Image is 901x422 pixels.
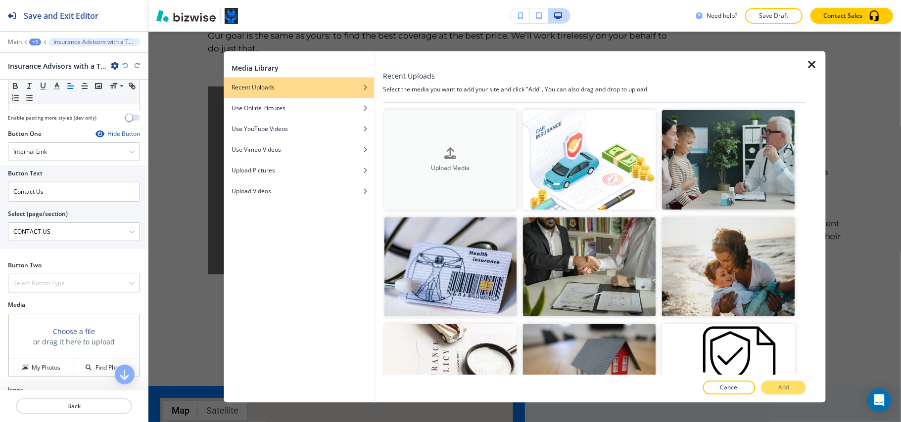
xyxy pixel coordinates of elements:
img: Bizwise Logo [156,10,216,22]
h4: Internal Link [13,147,47,156]
button: Use Online Pictures [224,98,374,119]
button: Main [8,39,22,45]
button: Upload Media [384,110,517,210]
h3: Need help? [707,11,737,20]
button: Back [16,398,132,414]
button: Upload Videos [224,181,374,202]
h4: Upload Videos [232,187,271,196]
h2: Media [8,300,140,309]
h4: Find Photos [95,363,127,372]
button: Use Vimeo Videos [224,140,374,161]
h4: Select the media you want to add your site and click "Add". You can also drag and drop to upload. [383,85,806,94]
p: Cancel [720,383,739,392]
h2: Insurance Advisors with a Track Record of Success [8,61,107,71]
h2: Button Two [8,261,42,270]
button: Choose a file [53,326,95,337]
button: Find Photos [74,359,139,377]
h4: Use Online Pictures [232,104,285,113]
h2: Media Library [232,63,279,74]
div: Choose a fileor drag it here to uploadMy PhotosFind Photos [8,313,140,378]
button: Recent Uploads [224,78,374,98]
h3: or drag it here to upload [33,337,115,347]
h4: My Photos [32,363,60,372]
h4: Recent Uploads [232,84,275,92]
h4: Use YouTube Videos [232,125,288,134]
button: My Photos [9,359,74,377]
img: Your Logo [225,8,238,24]
p: Save Draft [758,11,790,20]
h2: Button One [8,129,42,138]
h4: Enable pasting more styles (dev only) [8,114,96,122]
button: Insurance Advisors with a Track Record of Success [48,38,140,46]
p: Insurance Advisors with a Track Record of Success [53,39,135,45]
button: Upload Pictures [224,161,374,181]
input: Manual Input [8,223,129,240]
h4: Upload Media [384,164,517,172]
h4: Upload Pictures [232,167,275,175]
button: Cancel [703,381,756,395]
h3: Recent Uploads [383,71,435,82]
h4: Select Button Type [13,279,65,288]
div: Open Intercom Messenger [867,388,891,412]
h4: Use Vimeo Videos [232,146,281,155]
h2: Icons [8,385,23,394]
p: Contact Sales [823,11,862,20]
p: Back [17,402,131,411]
h2: Select (page/section) [8,210,68,218]
h2: Button Text [8,169,43,178]
button: Use YouTube Videos [224,119,374,140]
button: Contact Sales [810,8,893,24]
button: Hide Button [95,130,140,138]
button: +3 [29,39,41,45]
h2: Save and Exit Editor [24,10,98,22]
button: Save Draft [745,8,803,24]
